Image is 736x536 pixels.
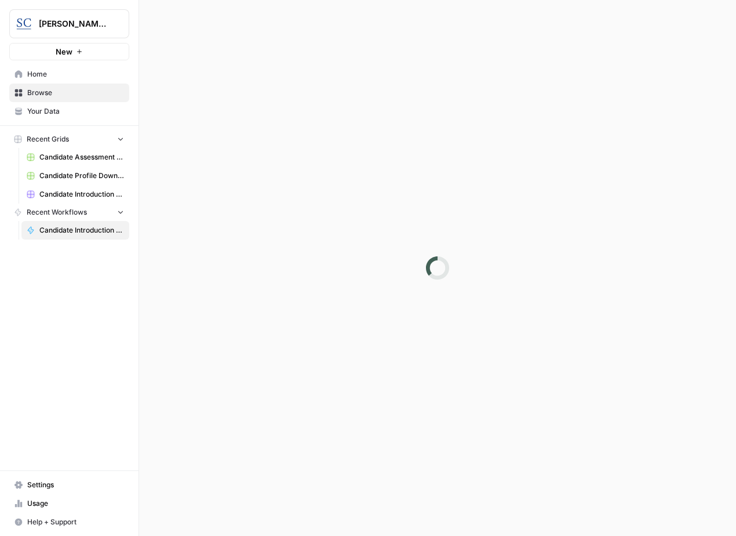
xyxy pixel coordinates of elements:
[9,84,129,102] a: Browse
[21,166,129,185] a: Candidate Profile Download Sheet
[21,148,129,166] a: Candidate Assessment Download Sheet
[9,102,129,121] a: Your Data
[56,46,72,57] span: New
[9,9,129,38] button: Workspace: Stanton Chase Nashville
[39,189,124,200] span: Candidate Introduction Download Sheet
[27,134,69,144] span: Recent Grids
[39,18,109,30] span: [PERSON_NAME] [GEOGRAPHIC_DATA]
[21,185,129,204] a: Candidate Introduction Download Sheet
[27,480,124,490] span: Settings
[9,131,129,148] button: Recent Grids
[9,65,129,84] a: Home
[9,43,129,60] button: New
[9,476,129,494] a: Settings
[39,171,124,181] span: Candidate Profile Download Sheet
[9,513,129,531] button: Help + Support
[27,517,124,527] span: Help + Support
[27,69,124,79] span: Home
[27,88,124,98] span: Browse
[9,204,129,221] button: Recent Workflows
[39,152,124,162] span: Candidate Assessment Download Sheet
[27,106,124,117] span: Your Data
[39,225,124,236] span: Candidate Introduction and Profile
[21,221,129,240] a: Candidate Introduction and Profile
[13,13,34,34] img: Stanton Chase Nashville Logo
[9,494,129,513] a: Usage
[27,498,124,509] span: Usage
[27,207,87,218] span: Recent Workflows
